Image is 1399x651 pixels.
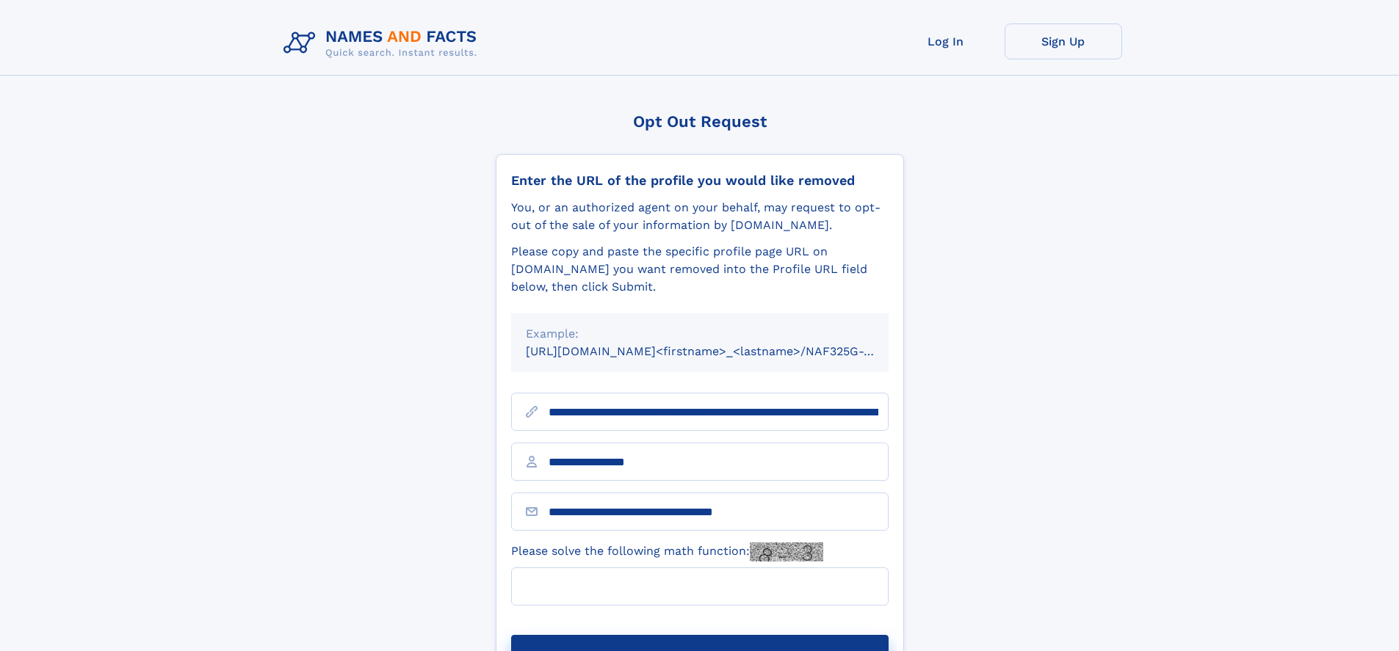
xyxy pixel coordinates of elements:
[1005,23,1122,59] a: Sign Up
[511,243,889,296] div: Please copy and paste the specific profile page URL on [DOMAIN_NAME] you want removed into the Pr...
[496,112,904,131] div: Opt Out Request
[526,325,874,343] div: Example:
[511,199,889,234] div: You, or an authorized agent on your behalf, may request to opt-out of the sale of your informatio...
[526,344,917,358] small: [URL][DOMAIN_NAME]<firstname>_<lastname>/NAF325G-xxxxxxxx
[887,23,1005,59] a: Log In
[511,172,889,189] div: Enter the URL of the profile you would like removed
[511,542,823,561] label: Please solve the following math function:
[278,23,489,63] img: Logo Names and Facts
